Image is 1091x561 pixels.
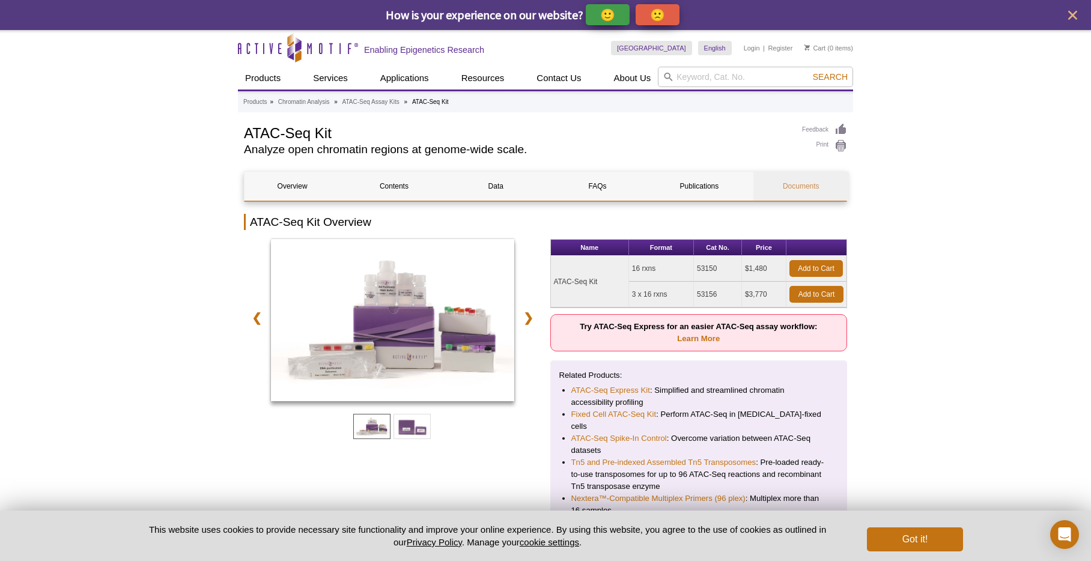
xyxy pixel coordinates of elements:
button: cookie settings [520,537,579,547]
a: ATAC-Seq Express Kit [571,384,650,396]
th: Cat No. [694,240,742,256]
h2: Analyze open chromatin regions at genome-wide scale. [244,144,790,155]
a: Products [238,67,288,89]
a: Feedback [802,123,847,136]
p: 🙂 [600,7,615,22]
li: : Perform ATAC-Seq in [MEDICAL_DATA]-fixed cells [571,408,827,432]
a: FAQs [550,172,645,201]
a: English [698,41,732,55]
a: Print [802,139,847,153]
button: Search [809,71,851,82]
a: Learn More [677,334,720,343]
a: [GEOGRAPHIC_DATA] [611,41,692,55]
a: Data [448,172,544,201]
th: Format [629,240,694,256]
a: Nextera™-Compatible Multiplex Primers (96 plex) [571,493,746,505]
button: close [1065,8,1080,23]
p: This website uses cookies to provide necessary site functionality and improve your online experie... [128,523,847,548]
li: | [763,41,765,55]
li: : Simplified and streamlined chromatin accessibility profiling [571,384,827,408]
li: : Pre-loaded ready-to-use transposomes for up to 96 ATAC-Seq reactions and recombinant Tn5 transp... [571,456,827,493]
a: Chromatin Analysis [278,97,330,108]
img: Your Cart [804,44,810,50]
td: 53156 [694,282,742,308]
td: 3 x 16 rxns [629,282,694,308]
td: $3,770 [742,282,786,308]
a: Resources [454,67,512,89]
a: ❯ [515,304,541,332]
li: : Multiplex more than 16 samples [571,493,827,517]
div: Open Intercom Messenger [1050,520,1079,549]
h2: ATAC-Seq Kit Overview [244,214,847,230]
td: 16 rxns [629,256,694,282]
a: Register [768,44,792,52]
td: ATAC-Seq Kit [551,256,629,308]
li: ATAC-Seq Kit [412,99,449,105]
a: Overview [245,172,340,201]
button: Got it! [867,527,963,551]
a: Privacy Policy [407,537,462,547]
li: » [404,99,408,105]
a: About Us [607,67,658,89]
h2: Enabling Epigenetics Research [364,44,484,55]
a: ATAC-Seq Assay Kits [342,97,400,108]
li: (0 items) [804,41,853,55]
a: Tn5 and Pre-indexed Assembled Tn5 Transposomes [571,456,756,469]
img: ATAC-Seq Kit [271,239,514,401]
p: 🙁 [650,7,665,22]
li: : Overcome variation between ATAC-Seq datasets [571,432,827,456]
th: Name [551,240,629,256]
a: ATAC-Seq Spike-In Control [571,432,667,444]
a: Services [306,67,355,89]
span: Search [813,72,848,82]
span: How is your experience on our website? [386,7,583,22]
li: » [270,99,273,105]
strong: Try ATAC-Seq Express for an easier ATAC-Seq assay workflow: [580,322,817,343]
a: Applications [373,67,436,89]
a: Add to Cart [789,286,843,303]
a: Login [744,44,760,52]
a: Cart [804,44,825,52]
input: Keyword, Cat. No. [658,67,853,87]
a: ❮ [244,304,270,332]
a: ATAC-Seq Kit [271,239,514,405]
a: Contents [346,172,442,201]
td: $1,480 [742,256,786,282]
h1: ATAC-Seq Kit [244,123,790,141]
a: Documents [753,172,849,201]
a: Publications [651,172,747,201]
a: Products [243,97,267,108]
td: 53150 [694,256,742,282]
li: » [334,99,338,105]
a: Contact Us [529,67,588,89]
p: Related Products: [559,369,839,381]
a: Add to Cart [789,260,843,277]
a: Fixed Cell ATAC-Seq Kit [571,408,657,420]
th: Price [742,240,786,256]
